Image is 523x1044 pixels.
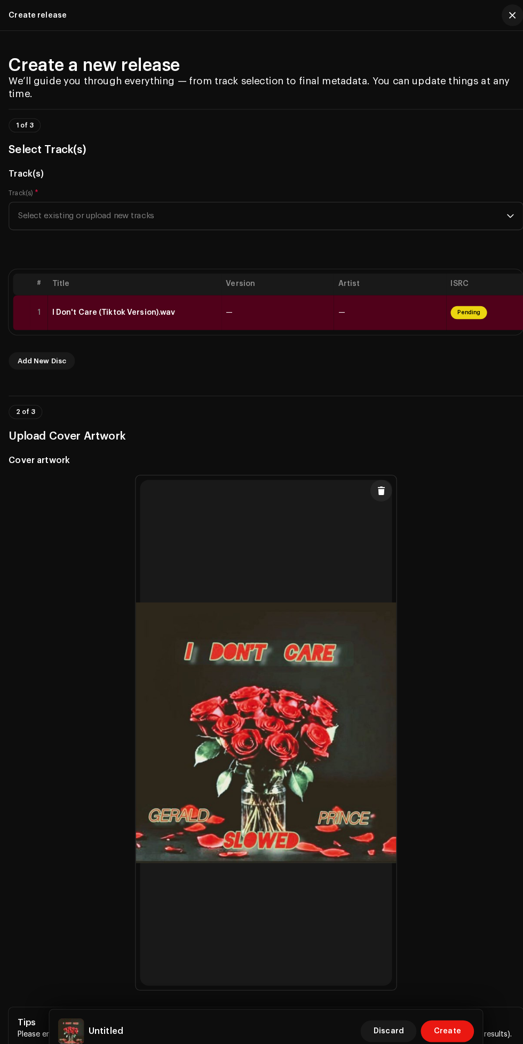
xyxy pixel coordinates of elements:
[9,11,66,19] div: Create release
[18,199,498,226] span: Select existing or upload new tracks
[414,1003,466,1024] button: Create
[354,1003,409,1024] button: Discard
[426,1003,453,1024] span: Create
[15,120,33,126] span: 1 of 3
[443,301,479,314] span: Pending
[332,304,339,311] span: —
[9,164,514,177] h5: Track(s)
[17,344,65,365] span: Add New Disc
[15,402,35,408] span: 2 of 3
[57,1001,83,1026] img: 1143876c-f469-4cca-961e-32c2be9087cb
[17,1031,506,1042] p: Your cover art cannot contain:
[328,269,439,290] th: Artist
[367,1003,397,1024] span: Discard
[9,446,514,459] h5: Cover artwork
[51,303,172,312] div: I Don't Care (Tiktok Version).wav
[47,269,218,290] th: Title
[218,269,328,290] th: Version
[9,73,514,99] h4: We’ll guide you through everything — from track selection to final metadata. You can update thing...
[9,186,38,194] label: Track(s)
[9,346,74,363] button: Add New Disc
[30,269,47,290] th: #
[9,139,514,156] h3: Select Track(s)
[17,999,506,1011] h5: Tips
[9,56,514,73] h2: Create a new release
[87,1007,121,1020] h5: Untitled
[222,304,229,311] span: —
[498,199,505,226] div: dropdown trigger
[9,420,514,437] h3: Upload Cover Artwork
